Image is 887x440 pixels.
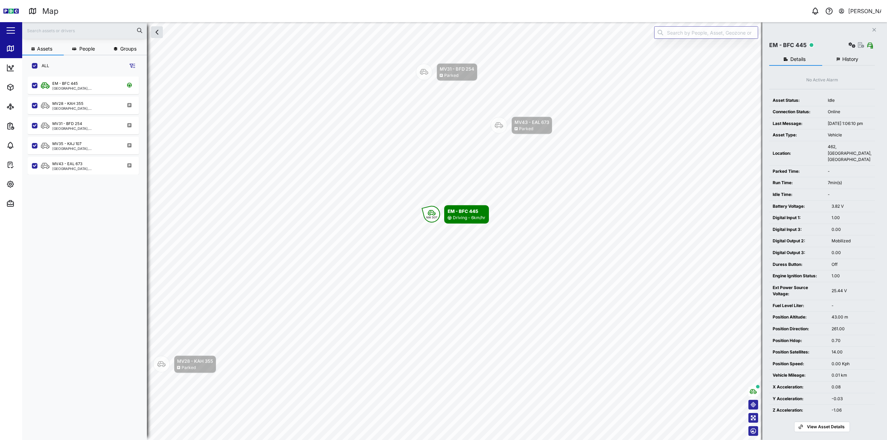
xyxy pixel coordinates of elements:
span: Assets [37,46,52,51]
div: MV43 - EAL 673 [515,119,549,126]
div: Digital Input 1: [773,215,825,221]
div: -0.03 [832,396,871,402]
div: 462, [GEOGRAPHIC_DATA], [GEOGRAPHIC_DATA] [828,144,871,163]
div: No Active Alarm [806,77,838,83]
div: Y Acceleration: [773,396,825,402]
img: Main Logo [3,3,19,19]
div: Sites [18,103,35,110]
div: Digital Input 3: [773,226,825,233]
div: 261.00 [832,326,871,332]
div: Map marker [416,63,477,81]
div: Position Hdop: [773,338,825,344]
div: Alarms [18,142,39,149]
div: Parked [444,72,458,79]
div: 0.00 [832,250,871,256]
span: Groups [120,46,137,51]
div: [GEOGRAPHIC_DATA], [GEOGRAPHIC_DATA] [52,147,118,150]
div: Map marker [153,356,216,373]
div: [PERSON_NAME] [848,7,881,16]
span: View Asset Details [807,422,845,432]
input: Search assets or drivers [26,25,143,36]
div: X Acceleration: [773,384,825,390]
div: Digital Output 3: [773,250,825,256]
label: ALL [37,63,49,69]
div: EM - BFC 445 [448,208,485,215]
div: Vehicle [828,132,871,138]
div: 25.44 V [832,288,871,294]
div: 1.00 [832,215,871,221]
div: MV43 - EAL 673 [52,161,82,167]
div: Off [832,261,871,268]
div: NW 301° [426,216,438,219]
div: Position Satellites: [773,349,825,356]
div: Idle Time: [773,191,821,198]
div: 1.00 [832,273,871,279]
div: Online [828,109,871,115]
button: [PERSON_NAME] [838,6,881,16]
span: Details [790,57,806,62]
div: 0.00 [832,226,871,233]
span: People [79,46,95,51]
div: Parked Time: [773,168,821,175]
div: Admin [18,200,38,207]
div: Map [42,5,59,17]
div: grid [28,74,147,434]
div: Asset Type: [773,132,821,138]
div: Dashboard [18,64,49,72]
div: [GEOGRAPHIC_DATA], [GEOGRAPHIC_DATA] [52,167,118,170]
div: 0.70 [832,338,871,344]
div: Connection Status: [773,109,821,115]
div: Position Speed: [773,361,825,367]
div: Z Acceleration: [773,407,825,414]
div: Mobilized [832,238,871,244]
div: Map marker [491,117,552,134]
input: Search by People, Asset, Geozone or Place [654,26,758,39]
div: MV31 - BFD 254 [52,121,82,127]
div: Last Message: [773,120,821,127]
div: MV28 - KAH 355 [177,358,213,365]
div: 3.82 V [832,203,871,210]
div: Battery Voltage: [773,203,825,210]
div: 0.08 [832,384,871,390]
div: Tasks [18,161,37,169]
div: Assets [18,83,39,91]
span: History [842,57,858,62]
div: Ext Power Source Voltage: [773,285,825,297]
div: Location: [773,150,821,157]
div: [GEOGRAPHIC_DATA], [GEOGRAPHIC_DATA] [52,127,118,130]
a: View Asset Details [794,422,850,432]
div: 43.00 m [832,314,871,321]
div: Driving - 6km/hr [453,215,485,221]
div: Parked [182,365,196,371]
div: [GEOGRAPHIC_DATA], [GEOGRAPHIC_DATA] [52,107,118,110]
div: - [828,191,871,198]
canvas: Map [22,22,887,440]
div: MV28 - KAH 355 [52,101,84,107]
div: MV35 - KAJ 107 [52,141,81,147]
div: Digital Output 2: [773,238,825,244]
div: Duress Button: [773,261,825,268]
div: [GEOGRAPHIC_DATA], [GEOGRAPHIC_DATA] [52,87,118,90]
div: Map marker [423,205,489,224]
div: 7min(s) [828,180,871,186]
div: MV31 - BFD 254 [440,65,474,72]
div: Settings [18,180,43,188]
div: Position Direction: [773,326,825,332]
div: 14.00 [832,349,871,356]
div: 0.00 Kph [832,361,871,367]
div: Map [18,45,34,52]
div: [DATE] 1:06:10 pm [828,120,871,127]
div: Asset Status: [773,97,821,104]
div: - [832,303,871,309]
div: Idle [828,97,871,104]
div: - [828,168,871,175]
div: Engine Ignition Status: [773,273,825,279]
div: -1.06 [832,407,871,414]
div: EM - BFC 445 [52,81,78,87]
div: 0.01 km [832,372,871,379]
div: Vehicle Mileage: [773,372,825,379]
div: Run Time: [773,180,821,186]
div: EM - BFC 445 [769,41,807,50]
div: Parked [519,126,533,132]
div: Position Altitude: [773,314,825,321]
